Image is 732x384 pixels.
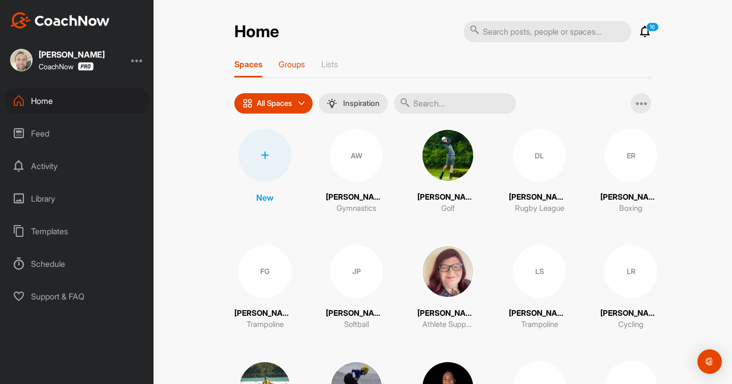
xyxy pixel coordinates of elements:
[513,129,566,182] div: DL
[509,245,570,331] a: LS[PERSON_NAME]Trampoline
[421,129,474,182] img: square_54f2f9067cee68f67fef001ef7f0473d.jpg
[697,349,722,374] div: Open Intercom Messenger
[344,319,369,331] p: Softball
[326,245,387,331] a: JP[PERSON_NAME]Softball
[521,319,558,331] p: Trampoline
[10,12,110,29] img: CoachNow
[234,308,295,319] p: [PERSON_NAME]
[6,186,149,211] div: Library
[600,191,661,203] p: [PERSON_NAME]
[321,59,338,69] p: Lists
[417,191,478,203] p: [PERSON_NAME] [PERSON_NAME]
[326,308,387,319] p: [PERSON_NAME]
[513,245,566,298] div: LS
[10,49,33,71] img: square_2b7bb0ba21ace45bab872514ddd2e9e1.jpg
[234,245,295,331] a: FG[PERSON_NAME]Trampoline
[234,22,279,42] h2: Home
[257,99,292,107] p: All Spaces
[39,62,94,71] div: CoachNow
[78,62,94,71] img: CoachNow Pro
[234,59,262,69] p: Spaces
[509,308,570,319] p: [PERSON_NAME]
[600,245,661,331] a: LR[PERSON_NAME]Cycling
[343,99,380,107] p: Inspiration
[441,203,455,214] p: Golf
[417,245,478,331] a: [PERSON_NAME]Athlete Support
[619,203,643,214] p: Boxing
[238,245,291,298] div: FG
[464,21,631,42] input: Search posts, people or spaces...
[604,245,657,298] div: LR
[509,129,570,214] a: DL[PERSON_NAME]Rugby League
[422,319,473,331] p: Athlete Support
[604,129,657,182] div: ER
[279,59,305,69] p: Groups
[330,245,383,298] div: JP
[256,191,273,204] p: New
[417,308,478,319] p: [PERSON_NAME]
[6,284,149,309] div: Support & FAQ
[6,218,149,244] div: Templates
[6,153,149,179] div: Activity
[247,319,284,331] p: Trampoline
[6,251,149,277] div: Schedule
[515,203,564,214] p: Rugby League
[394,93,516,114] input: Search...
[326,191,387,203] p: [PERSON_NAME]
[600,308,661,319] p: [PERSON_NAME]
[417,129,478,214] a: [PERSON_NAME] [PERSON_NAME]Golf
[618,319,644,331] p: Cycling
[600,129,661,214] a: ER[PERSON_NAME]Boxing
[39,50,105,59] div: [PERSON_NAME]
[421,245,474,298] img: square_473fa22d0c025c518074abcee45fa951.jpg
[330,129,383,182] div: AW
[6,88,149,114] div: Home
[646,22,659,32] p: 16
[509,191,570,203] p: [PERSON_NAME]
[327,98,337,108] img: menuIcon
[326,129,387,214] a: AW[PERSON_NAME]Gymnastics
[6,121,149,146] div: Feed
[337,203,376,214] p: Gymnastics
[242,98,253,108] img: icon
